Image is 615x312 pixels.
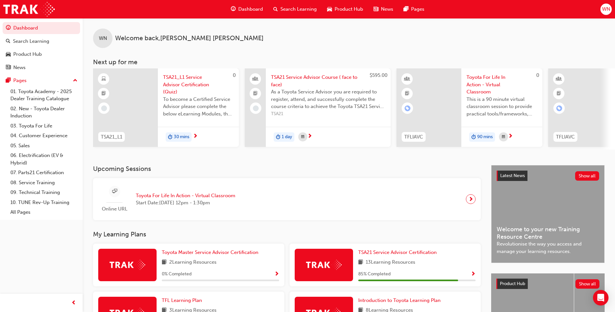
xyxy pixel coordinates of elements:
[497,171,599,181] a: Latest NewsShow all
[253,105,259,111] span: learningRecordVerb_NONE-icon
[110,260,145,270] img: Trak
[411,6,424,13] span: Pages
[282,133,292,141] span: 1 day
[271,110,385,118] span: TSA21
[115,35,264,42] span: Welcome back , [PERSON_NAME] [PERSON_NAME]
[8,168,80,178] a: 07. Parts21 Certification
[381,6,393,13] span: News
[71,299,76,307] span: prev-icon
[112,187,117,196] span: sessionType_ONLINE_URL-icon
[301,133,304,141] span: calendar-icon
[169,258,217,267] span: 2 Learning Resources
[233,72,236,78] span: 0
[8,87,80,104] a: 01. Toyota Academy - 2025 Dealer Training Catalogue
[3,75,80,87] button: Pages
[8,141,80,151] a: 05. Sales
[358,249,439,256] a: TSA21 Service Advisor Certification
[536,72,539,78] span: 0
[358,249,437,255] span: TSA21 Service Advisor Certification
[3,21,80,75] button: DashboardSearch LearningProduct HubNews
[101,105,107,111] span: learningRecordVerb_NONE-icon
[575,279,600,289] button: Show all
[497,240,599,255] span: Revolutionise the way you access and manage your learning resources.
[405,90,409,98] span: booktick-icon
[13,64,26,71] div: News
[368,3,398,16] a: news-iconNews
[101,90,106,98] span: booktick-icon
[98,183,476,215] a: Online URLToyota For Life In Action - Virtual ClassroomStart Date:[DATE] 12pm - 1:30pm
[274,270,279,278] button: Show Progress
[163,74,234,96] span: TSA21_L1 Service Advisor Certification (Quiz)
[496,279,599,289] a: Product HubShow all
[193,134,198,139] span: next-icon
[477,133,493,141] span: 90 mins
[405,105,410,111] span: learningRecordVerb_ENROLL-icon
[163,96,234,118] span: To become a Certified Service Advisor please complete the below eLearning Modules, the Service Ad...
[556,105,562,111] span: learningRecordVerb_ENROLL-icon
[93,68,239,147] a: 0TSA21_L1TSA21_L1 Service Advisor Certification (Quiz)To become a Certified Service Advisor pleas...
[8,150,80,168] a: 06. Electrification (EV & Hybrid)
[276,133,280,141] span: duration-icon
[500,281,525,286] span: Product Hub
[6,25,11,31] span: guage-icon
[497,226,599,240] span: Welcome to your new Training Resource Centre
[502,133,505,141] span: calendar-icon
[253,75,258,83] span: people-icon
[370,72,387,78] span: $595.00
[327,5,332,13] span: car-icon
[271,74,385,88] span: TSA21 Service Advisor Course ( face to face)
[162,249,258,255] span: Toyota Master Service Advisor Certification
[6,65,11,71] span: news-icon
[557,90,561,98] span: booktick-icon
[3,2,55,17] img: Trak
[306,260,342,270] img: Trak
[467,74,537,96] span: Toyota For Life In Action - Virtual Classroom
[162,258,167,267] span: book-icon
[253,90,258,98] span: booktick-icon
[556,133,575,141] span: TFLIAVC
[471,271,476,277] span: Show Progress
[13,77,27,84] div: Pages
[307,134,312,139] span: next-icon
[136,192,235,199] span: Toyota For Life In Action - Virtual Classroom
[6,78,11,84] span: pages-icon
[6,39,10,44] span: search-icon
[168,133,172,141] span: duration-icon
[162,297,202,303] span: TFL Learning Plan
[274,271,279,277] span: Show Progress
[557,75,561,83] span: learningResourceType_INSTRUCTOR_LED-icon
[8,104,80,121] a: 02. New - Toyota Dealer Induction
[238,6,263,13] span: Dashboard
[500,173,525,178] span: Latest News
[322,3,368,16] a: car-iconProduct Hub
[404,133,423,141] span: TFLIAVC
[396,68,542,147] a: 0TFLIAVCToyota For Life In Action - Virtual ClassroomThis is a 90 minute virtual classroom sessio...
[404,5,408,13] span: pages-icon
[467,96,537,118] span: This is a 90 minute virtual classroom session to provide practical tools/frameworks, behaviours a...
[575,171,599,181] button: Show all
[358,258,363,267] span: book-icon
[471,270,476,278] button: Show Progress
[508,134,513,139] span: next-icon
[93,231,481,238] h3: My Learning Plans
[3,22,80,34] a: Dashboard
[174,133,189,141] span: 30 mins
[335,6,363,13] span: Product Hub
[405,75,409,83] span: learningResourceType_INSTRUCTOR_LED-icon
[3,48,80,60] a: Product Hub
[6,52,11,57] span: car-icon
[373,5,378,13] span: news-icon
[8,187,80,198] a: 09. Technical Training
[8,178,80,188] a: 08. Service Training
[271,88,385,110] span: As a Toyota Service Advisor you are required to register, attend, and successfully complete the c...
[99,35,107,42] span: WN
[13,51,42,58] div: Product Hub
[8,131,80,141] a: 04. Customer Experience
[162,270,192,278] span: 0 % Completed
[73,77,77,85] span: up-icon
[593,290,609,306] div: Open Intercom Messenger
[3,35,80,47] a: Search Learning
[358,297,441,303] span: Introduction to Toyota Learning Plan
